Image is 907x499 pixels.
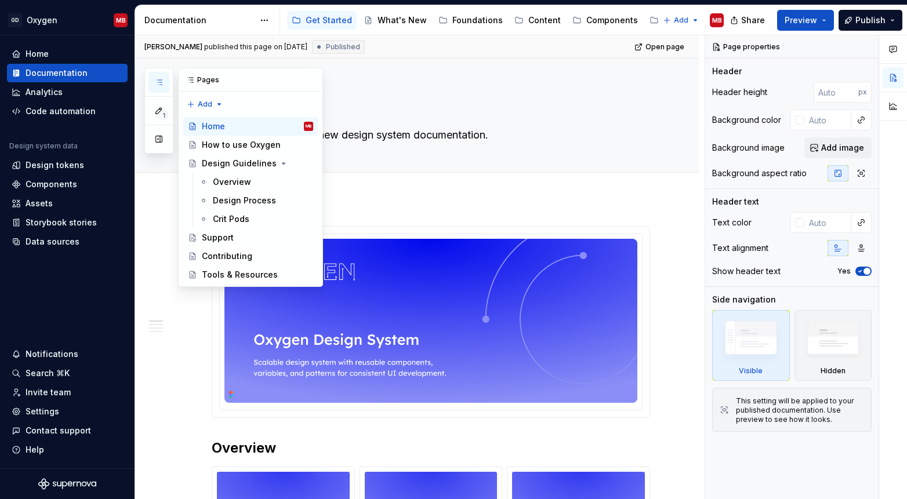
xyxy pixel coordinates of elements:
[7,64,128,82] a: Documentation
[9,141,78,151] div: Design system data
[209,96,648,123] textarea: Home
[2,8,132,32] button: GDOxygenMB
[712,196,759,207] div: Header text
[26,406,59,417] div: Settings
[213,195,276,206] div: Design Process
[7,364,128,383] button: Search ⌘K
[858,88,867,97] p: px
[586,14,638,26] div: Components
[179,68,322,92] div: Pages
[645,42,684,52] span: Open page
[198,100,212,109] span: Add
[741,14,765,26] span: Share
[528,14,561,26] div: Content
[794,310,872,381] div: Hidden
[202,139,281,151] div: How to use Oxygen
[804,137,872,158] button: Add image
[287,11,357,30] a: Get Started
[306,121,312,132] div: MB
[144,42,202,52] span: [PERSON_NAME]
[213,176,251,188] div: Overview
[204,42,307,52] div: published this page on [DATE]
[631,39,690,55] a: Open page
[183,247,318,265] a: Contributing
[510,11,565,30] a: Content
[7,194,128,213] a: Assets
[712,65,742,77] div: Header
[712,16,722,25] div: MB
[159,111,168,120] span: 1
[287,9,657,32] div: Page tree
[27,14,57,26] div: Oxygen
[38,478,96,490] svg: Supernova Logo
[26,105,96,117] div: Code automation
[804,110,851,130] input: Auto
[7,440,128,459] button: Help
[213,213,249,225] div: Crit Pods
[659,12,703,28] button: Add
[724,10,772,31] button: Share
[837,267,851,276] label: Yes
[712,294,776,305] div: Side navigation
[712,142,785,154] div: Background image
[209,126,648,144] textarea: You’ve landed in your new design system documentation.
[452,14,503,26] div: Foundations
[183,228,318,247] a: Support
[568,11,643,30] a: Components
[7,83,128,101] a: Analytics
[183,96,227,112] button: Add
[202,158,277,169] div: Design Guidelines
[7,156,128,174] a: Design tokens
[7,383,128,402] a: Invite team
[839,10,902,31] button: Publish
[378,14,427,26] div: What's New
[194,210,318,228] a: Crit Pods
[712,86,767,98] div: Header height
[674,16,688,25] span: Add
[26,159,84,171] div: Design tokens
[306,14,352,26] div: Get Started
[26,348,78,360] div: Notifications
[7,421,128,440] button: Contact support
[645,11,756,30] a: Patterns & Templates
[736,396,864,424] div: This setting will be applied to your published documentation. Use preview to see how it looks.
[144,14,254,26] div: Documentation
[821,142,864,154] span: Add image
[712,242,768,254] div: Text alignment
[26,179,77,190] div: Components
[712,167,807,179] div: Background aspect ratio
[26,198,53,209] div: Assets
[26,367,70,379] div: Search ⌘K
[434,11,507,30] a: Foundations
[785,14,817,26] span: Preview
[194,173,318,191] a: Overview
[212,439,650,457] h2: Overview
[326,42,360,52] span: Published
[855,14,886,26] span: Publish
[26,67,88,79] div: Documentation
[26,387,71,398] div: Invite team
[183,154,318,173] a: Design Guidelines
[26,236,79,247] div: Data sources
[202,121,225,132] div: Home
[7,402,128,421] a: Settings
[183,265,318,284] a: Tools & Resources
[26,217,97,228] div: Storybook stories
[183,117,318,284] div: Page tree
[7,232,128,251] a: Data sources
[712,310,790,381] div: Visible
[202,250,252,262] div: Contributing
[7,345,128,363] button: Notifications
[804,212,851,233] input: Auto
[26,86,63,98] div: Analytics
[821,366,846,376] div: Hidden
[194,191,318,210] a: Design Process
[202,232,234,243] div: Support
[359,11,431,30] a: What's New
[777,10,834,31] button: Preview
[8,13,22,27] div: GD
[814,82,858,103] input: Auto
[712,114,781,126] div: Background color
[26,444,44,456] div: Help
